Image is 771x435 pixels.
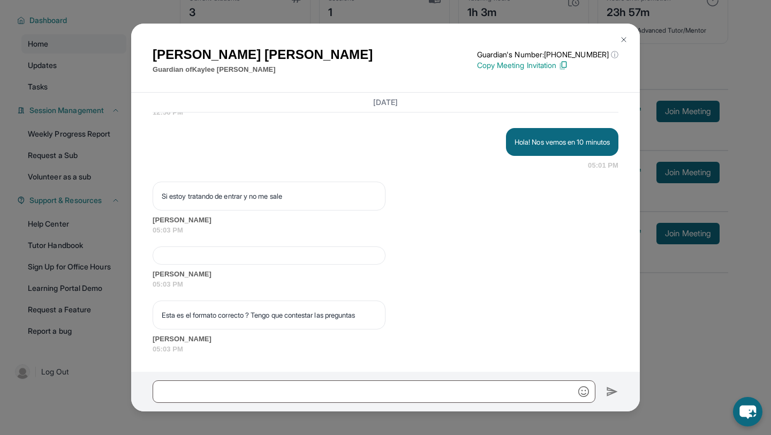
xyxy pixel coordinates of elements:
h3: [DATE] [153,97,618,108]
button: chat-button [733,397,762,426]
span: 05:03 PM [153,344,618,355]
span: 05:03 PM [153,225,618,236]
img: Copy Icon [558,61,568,70]
img: Emoji [578,386,589,397]
span: ⓘ [611,49,618,60]
p: Hola! Nos vemos en 10 minutos [515,137,610,147]
h1: [PERSON_NAME] [PERSON_NAME] [153,45,373,64]
span: [PERSON_NAME] [153,215,618,226]
p: Esta es el formato correcto ? Tengo que contestar las preguntas [162,310,376,320]
img: Close Icon [619,35,628,44]
p: Guardian of Kaylee [PERSON_NAME] [153,64,373,75]
span: [PERSON_NAME] [153,334,618,344]
span: 05:03 PM [153,279,618,290]
img: Send icon [606,385,618,398]
p: Copy Meeting Invitation [477,60,618,71]
span: [PERSON_NAME] [153,269,618,280]
p: Si estoy tratando de entrar y no me sale [162,191,376,201]
span: 05:01 PM [588,160,618,171]
p: Guardian's Number: [PHONE_NUMBER] [477,49,618,60]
